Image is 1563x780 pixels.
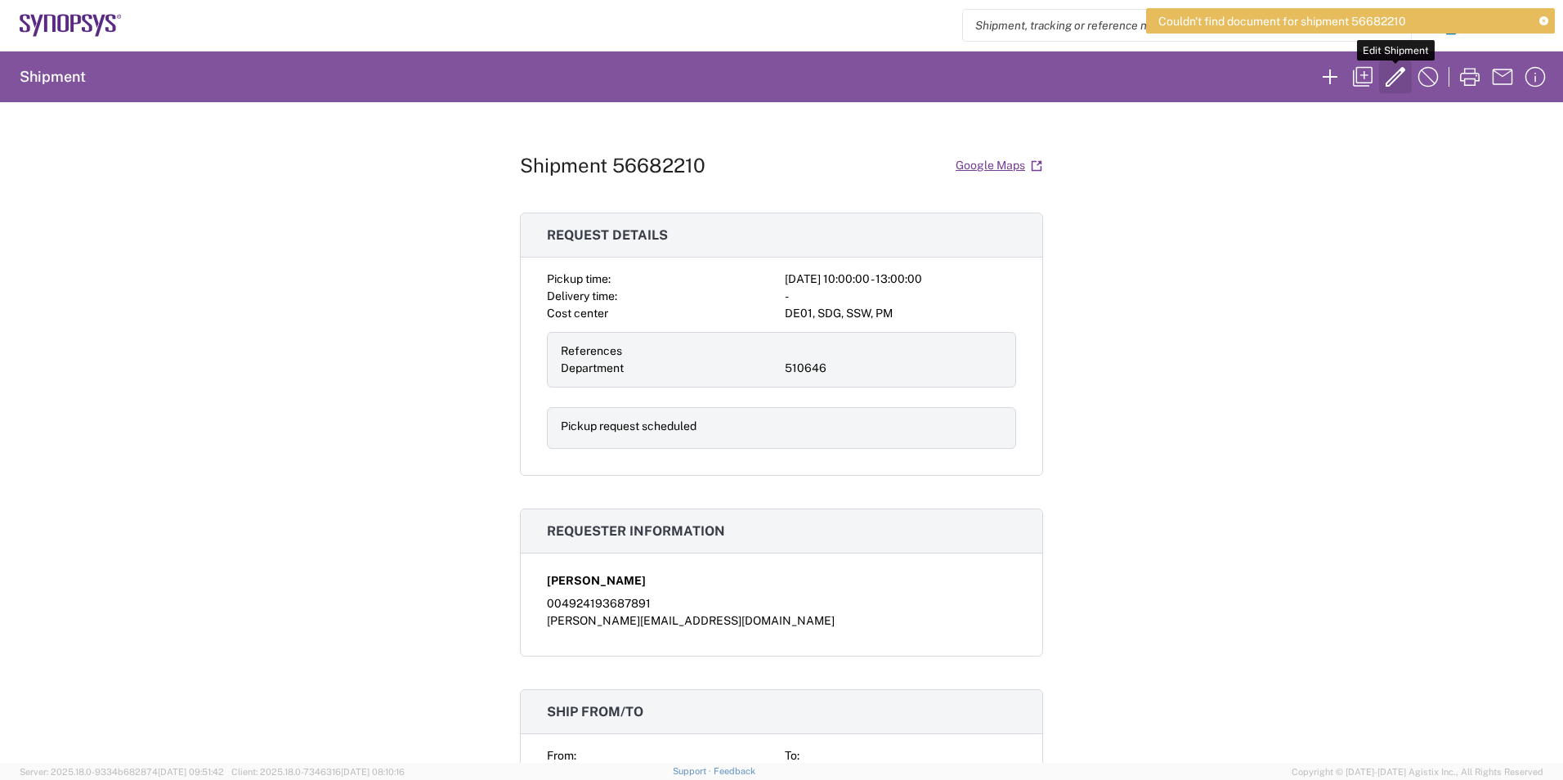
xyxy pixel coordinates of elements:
[673,766,714,776] a: Support
[547,704,643,719] span: Ship from/to
[714,766,755,776] a: Feedback
[785,271,1016,288] div: [DATE] 10:00:00 - 13:00:00
[547,749,576,762] span: From:
[1158,14,1406,29] span: Couldn't find document for shipment 56682210
[547,612,1016,630] div: [PERSON_NAME][EMAIL_ADDRESS][DOMAIN_NAME]
[785,749,799,762] span: To:
[547,307,608,320] span: Cost center
[547,227,668,243] span: Request details
[547,572,646,589] span: [PERSON_NAME]
[1292,764,1543,779] span: Copyright © [DATE]-[DATE] Agistix Inc., All Rights Reserved
[547,289,617,303] span: Delivery time:
[785,305,1016,322] div: DE01, SDG, SSW, PM
[785,360,1002,377] div: 510646
[20,767,224,777] span: Server: 2025.18.0-9334b682874
[955,151,1043,180] a: Google Maps
[785,288,1016,305] div: -
[520,154,705,177] h1: Shipment 56682210
[341,767,405,777] span: [DATE] 08:10:16
[158,767,224,777] span: [DATE] 09:51:42
[561,344,622,357] span: References
[561,419,696,433] span: Pickup request scheduled
[20,67,86,87] h2: Shipment
[547,272,611,285] span: Pickup time:
[963,10,1386,41] input: Shipment, tracking or reference number
[561,360,778,377] div: Department
[547,595,1016,612] div: 004924193687891
[547,523,725,539] span: Requester information
[231,767,405,777] span: Client: 2025.18.0-7346316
